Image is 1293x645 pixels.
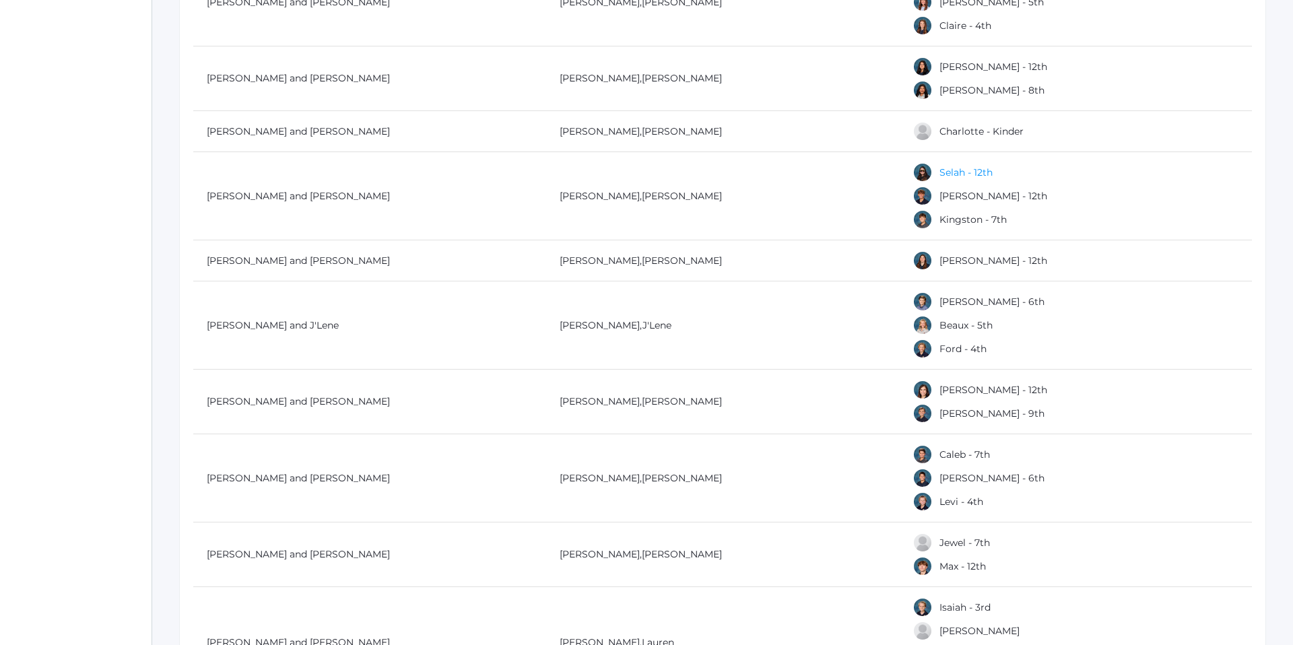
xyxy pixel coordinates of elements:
div: Isaiah Bell [913,597,933,617]
div: Max Beaudry [913,556,933,576]
td: , [546,46,899,111]
a: [PERSON_NAME] [560,548,640,560]
a: [PERSON_NAME] [560,125,640,137]
a: [PERSON_NAME] [560,472,640,484]
div: Matthew Barone [913,403,933,423]
a: Max - 12th [939,560,986,572]
a: [PERSON_NAME] - 12th [939,384,1047,396]
div: Charlotte Bair [913,121,933,141]
a: [PERSON_NAME] and [PERSON_NAME] [207,190,390,202]
a: [PERSON_NAME] [939,625,1020,637]
div: Isabella Arteaga [913,57,933,77]
a: Kingston - 7th [939,213,1007,226]
a: [PERSON_NAME] - 9th [939,407,1045,419]
div: Kingston Balli [913,209,933,230]
a: [PERSON_NAME] and [PERSON_NAME] [207,548,390,560]
div: Cruz Baron [913,292,933,312]
a: [PERSON_NAME] [560,319,640,331]
div: Levi Beaty [913,491,933,512]
a: [PERSON_NAME] [642,190,722,202]
a: [PERSON_NAME] [560,190,640,202]
a: Isaiah - 3rd [939,601,991,613]
a: [PERSON_NAME] [560,72,640,84]
a: [PERSON_NAME] and [PERSON_NAME] [207,395,390,407]
div: Claire Arnold [913,15,933,36]
a: [PERSON_NAME] - 6th [939,296,1045,308]
td: , [546,522,899,587]
div: Selah Balli [913,162,933,182]
td: , [546,434,899,522]
a: [PERSON_NAME] and [PERSON_NAME] [207,472,390,484]
td: , [546,111,899,152]
a: [PERSON_NAME] [642,395,722,407]
div: Ford Baron [913,339,933,359]
div: Beaux Baron [913,315,933,335]
a: [PERSON_NAME] - 12th [939,254,1047,267]
div: Nathan Beaty [913,468,933,488]
a: J'Lene [642,319,671,331]
a: [PERSON_NAME] - 8th [939,84,1045,96]
a: Ford - 4th [939,343,987,355]
a: [PERSON_NAME] and [PERSON_NAME] [207,72,390,84]
a: Charlotte - Kinder [939,125,1024,137]
a: Beaux - 5th [939,319,993,331]
a: [PERSON_NAME] [642,72,722,84]
div: Megan Barone [913,380,933,400]
td: , [546,370,899,434]
a: [PERSON_NAME] [642,472,722,484]
a: Jewel - 7th [939,537,990,549]
a: Caleb - 7th [939,448,990,461]
a: [PERSON_NAME] and [PERSON_NAME] [207,125,390,137]
a: Levi - 4th [939,496,983,508]
td: , [546,281,899,370]
td: , [546,240,899,281]
a: Claire - 4th [939,20,991,32]
a: [PERSON_NAME] [560,254,640,267]
div: Jewel Beaudry [913,533,933,553]
a: [PERSON_NAME] [642,254,722,267]
a: [PERSON_NAME] [642,548,722,560]
a: [PERSON_NAME] and J'Lene [207,319,339,331]
div: Solomon Balli [913,186,933,206]
a: Selah - 12th [939,166,993,178]
a: [PERSON_NAME] - 12th [939,190,1047,202]
div: Lillian Bannon [913,250,933,271]
a: [PERSON_NAME] [560,395,640,407]
div: Caleb Beaty [913,444,933,465]
a: [PERSON_NAME] [642,125,722,137]
div: Jordan Bell [913,621,933,641]
a: [PERSON_NAME] - 12th [939,61,1047,73]
td: , [546,152,899,240]
a: [PERSON_NAME] - 6th [939,472,1045,484]
a: [PERSON_NAME] and [PERSON_NAME] [207,254,390,267]
div: Amaya Arteaga [913,80,933,100]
